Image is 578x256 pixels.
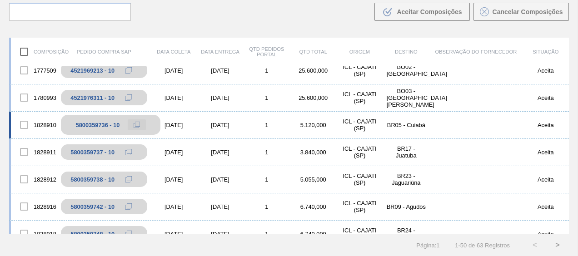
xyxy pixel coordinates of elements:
[383,203,429,210] div: BR09 - Agudos
[336,64,383,77] div: ICL - CAJATI (SP)
[197,49,243,54] div: Data entrega
[383,49,429,54] div: Destino
[57,49,150,54] div: Pedido Compra SAP
[523,122,569,128] div: Aceita
[11,88,57,107] div: 1780993
[11,170,57,189] div: 1828912
[523,67,569,74] div: Aceita
[290,49,336,54] div: Qtd Total
[473,3,569,21] button: Cancelar Composições
[383,64,429,77] div: BO02 - La Paz
[244,122,290,128] div: 1
[120,228,138,239] div: Copiar
[244,67,290,74] div: 1
[197,94,243,101] div: [DATE]
[197,203,243,210] div: [DATE]
[523,149,569,156] div: Aceita
[453,242,510,249] span: 1 - 50 de 63 Registros
[290,176,336,183] div: 5.055,000
[336,172,383,186] div: ICL - CAJATI (SP)
[383,145,429,159] div: BR17 - Juatuba
[150,67,197,74] div: [DATE]
[11,115,57,134] div: 1828910
[290,67,336,74] div: 25.600,000
[397,8,462,15] span: Aceitar Composições
[120,92,138,103] div: Copiar
[197,67,243,74] div: [DATE]
[70,149,115,156] div: 5800359737 - 10
[374,3,470,21] button: Aceitar Composições
[523,49,569,54] div: Situação
[244,203,290,210] div: 1
[150,122,197,128] div: [DATE]
[11,42,57,61] div: Composição
[336,145,383,159] div: ICL - CAJATI (SP)
[523,231,569,237] div: Aceita
[290,149,336,156] div: 3.840,000
[70,231,115,237] div: 5800359748 - 10
[120,65,138,76] div: Copiar
[244,149,290,156] div: 1
[290,203,336,210] div: 6.740,000
[383,122,429,128] div: BR05 - Cuiabá
[416,242,439,249] span: Página : 1
[290,122,336,128] div: 5.120,000
[493,8,563,15] span: Cancelar Composições
[150,176,197,183] div: [DATE]
[70,67,115,74] div: 4521969213 - 10
[11,197,57,216] div: 1828916
[336,91,383,104] div: ICL - CAJATI (SP)
[336,227,383,241] div: ICL - CAJATI (SP)
[128,119,146,130] div: Copiar
[523,94,569,101] div: Aceita
[383,88,429,108] div: BO03 - Santa Cruz
[290,94,336,101] div: 25.600,000
[244,176,290,183] div: 1
[150,231,197,237] div: [DATE]
[197,231,243,237] div: [DATE]
[290,231,336,237] div: 6.740,000
[523,176,569,183] div: Aceita
[336,49,383,54] div: Origem
[11,143,57,162] div: 1828911
[11,224,57,243] div: 1828918
[383,227,429,241] div: BR24 - Ponta Grossa
[70,203,115,210] div: 5800359742 - 10
[429,49,523,54] div: Observação do Fornecedor
[120,147,138,158] div: Copiar
[70,176,115,183] div: 5800359738 - 10
[244,94,290,101] div: 1
[120,174,138,185] div: Copiar
[120,201,138,212] div: Copiar
[150,149,197,156] div: [DATE]
[383,172,429,186] div: BR23 - Jaguariúna
[336,118,383,132] div: ICL - CAJATI (SP)
[197,176,243,183] div: [DATE]
[150,94,197,101] div: [DATE]
[11,61,57,80] div: 1777509
[150,203,197,210] div: [DATE]
[244,46,290,57] div: Qtd Pedidos Portal
[523,203,569,210] div: Aceita
[76,122,120,128] div: 5800359736 - 10
[336,200,383,213] div: ICL - CAJATI (SP)
[197,149,243,156] div: [DATE]
[150,49,197,54] div: Data coleta
[70,94,115,101] div: 4521976311 - 10
[197,122,243,128] div: [DATE]
[244,231,290,237] div: 1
